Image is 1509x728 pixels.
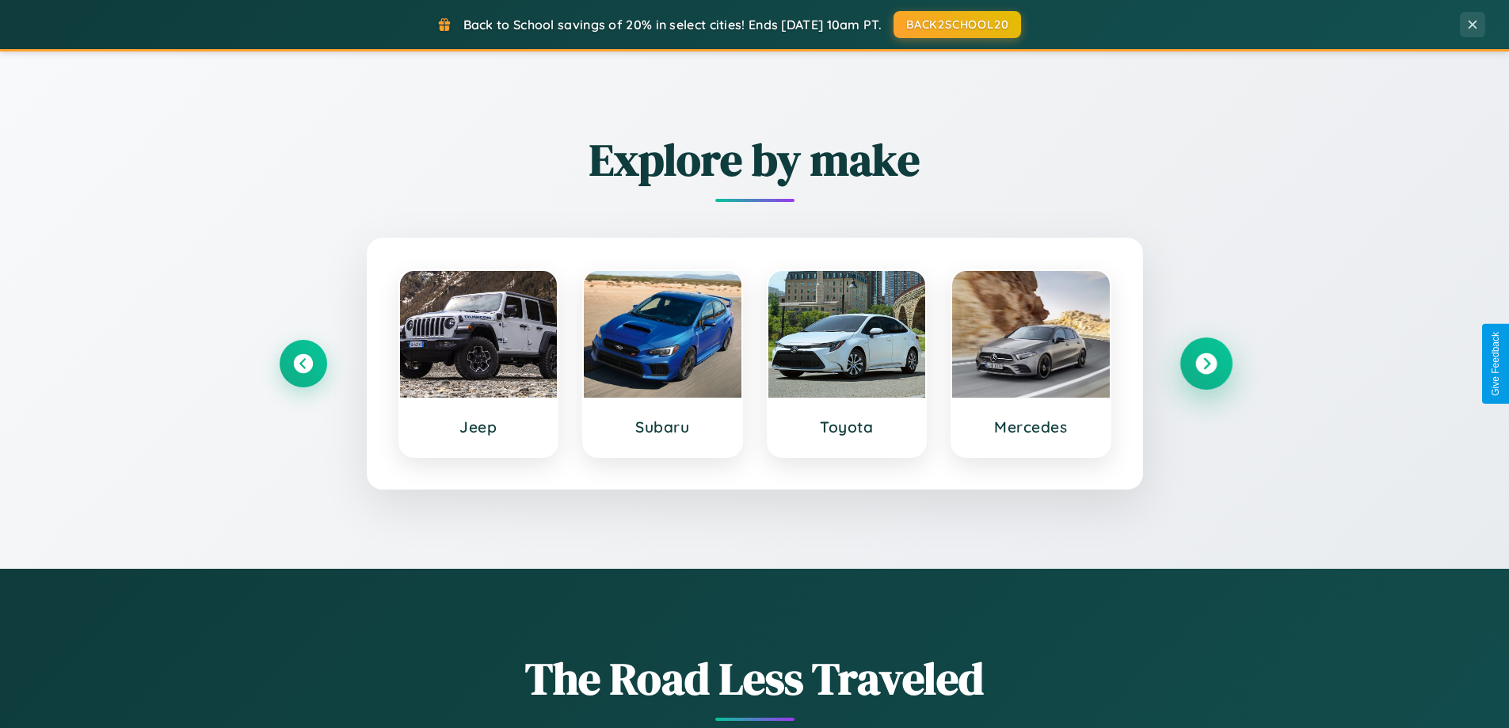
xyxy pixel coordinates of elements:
[1490,332,1501,396] div: Give Feedback
[280,648,1230,709] h1: The Road Less Traveled
[416,417,542,436] h3: Jeep
[784,417,910,436] h3: Toyota
[894,11,1021,38] button: BACK2SCHOOL20
[600,417,726,436] h3: Subaru
[968,417,1094,436] h3: Mercedes
[463,17,882,32] span: Back to School savings of 20% in select cities! Ends [DATE] 10am PT.
[280,129,1230,190] h2: Explore by make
